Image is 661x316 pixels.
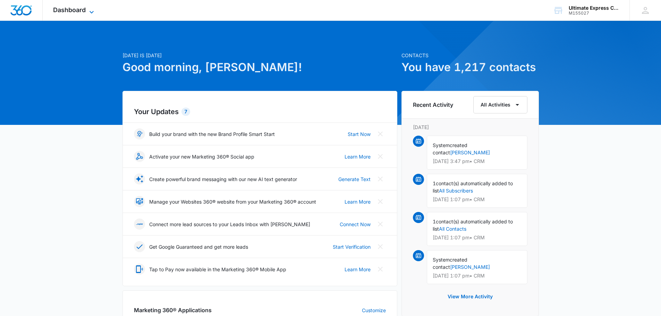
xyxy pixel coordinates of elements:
div: account id [569,11,619,16]
p: Get Google Guaranteed and get more leads [149,243,248,250]
p: [DATE] 1:07 pm • CRM [433,235,522,240]
a: Learn More [345,266,371,273]
a: Start Verification [333,243,371,250]
span: created contact [433,257,467,270]
p: [DATE] [413,123,527,131]
span: contact(s) automatically added to list [433,180,513,194]
p: Contacts [401,52,539,59]
button: Close [375,219,386,230]
span: contact(s) automatically added to list [433,219,513,232]
p: Build your brand with the new Brand Profile Smart Start [149,130,275,138]
button: View More Activity [441,288,500,305]
button: Close [375,196,386,207]
p: [DATE] 1:07 pm • CRM [433,273,522,278]
p: [DATE] 1:07 pm • CRM [433,197,522,202]
p: Manage your Websites 360® website from your Marketing 360® account [149,198,316,205]
span: Dashboard [53,6,86,14]
p: Tap to Pay now available in the Marketing 360® Mobile App [149,266,286,273]
a: [PERSON_NAME] [450,150,490,155]
h1: You have 1,217 contacts [401,59,539,76]
h2: Marketing 360® Applications [134,306,212,314]
a: All Subscribers [439,188,473,194]
p: [DATE] is [DATE] [122,52,397,59]
a: Connect Now [340,221,371,228]
p: Connect more lead sources to your Leads Inbox with [PERSON_NAME] [149,221,310,228]
h6: Recent Activity [413,101,453,109]
p: Activate your new Marketing 360® Social app [149,153,254,160]
button: Close [375,128,386,139]
a: Learn More [345,153,371,160]
div: 7 [181,108,190,116]
h2: Your Updates [134,106,386,117]
span: created contact [433,142,467,155]
button: Close [375,151,386,162]
a: [PERSON_NAME] [450,264,490,270]
a: Customize [362,307,386,314]
h1: Good morning, [PERSON_NAME]! [122,59,397,76]
span: 1 [433,219,436,224]
div: account name [569,5,619,11]
p: Create powerful brand messaging with our new AI text generator [149,176,297,183]
span: System [433,142,450,148]
span: 1 [433,180,436,186]
a: All Contacts [439,226,466,232]
button: Close [375,241,386,252]
button: Close [375,173,386,185]
button: All Activities [473,96,527,113]
a: Learn More [345,198,371,205]
a: Generate Text [338,176,371,183]
span: System [433,257,450,263]
p: [DATE] 3:47 pm • CRM [433,159,522,164]
a: Start Now [348,130,371,138]
button: Close [375,264,386,275]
